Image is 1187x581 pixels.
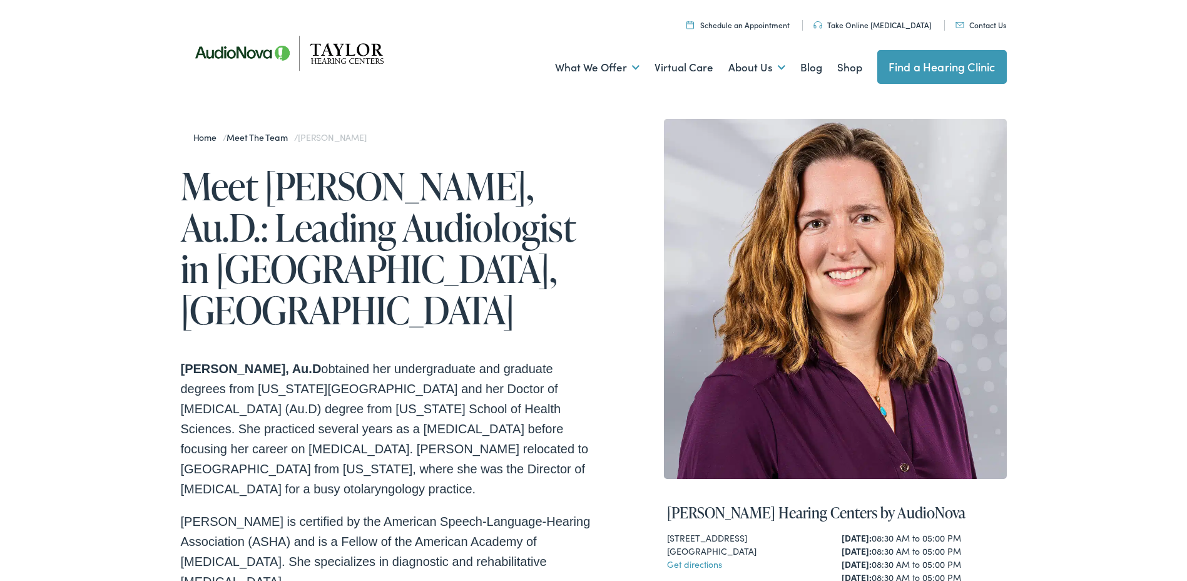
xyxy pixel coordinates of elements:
img: utility icon [686,21,694,29]
a: Find a Hearing Clinic [877,50,1007,84]
span: [PERSON_NAME] [298,131,366,143]
div: [GEOGRAPHIC_DATA] [667,545,828,558]
a: Meet the Team [227,131,293,143]
a: What We Offer [555,44,639,91]
img: Dawn Peterson is an audiologist at Taylor Hearing Centers in Knoxville, TN. [664,119,1007,479]
a: Home [193,131,223,143]
a: Get directions [667,558,722,570]
h1: Meet [PERSON_NAME], Au.D.: Leading Audiologist in [GEOGRAPHIC_DATA], [GEOGRAPHIC_DATA] [181,165,594,331]
h4: [PERSON_NAME] Hearing Centers by AudioNova [667,504,1004,522]
a: Blog [800,44,822,91]
strong: [DATE]: [842,558,872,570]
p: obtained her undergraduate and graduate degrees from [US_STATE][GEOGRAPHIC_DATA] and her Doctor o... [181,359,594,499]
img: utility icon [813,21,822,29]
a: Schedule an Appointment [686,19,790,30]
a: About Us [728,44,785,91]
strong: [DATE]: [842,545,872,557]
a: Contact Us [955,19,1006,30]
a: Shop [837,44,862,91]
span: / / [193,131,367,143]
a: Virtual Care [655,44,713,91]
a: Take Online [MEDICAL_DATA] [813,19,932,30]
img: utility icon [955,22,964,28]
div: [STREET_ADDRESS] [667,532,828,545]
strong: [PERSON_NAME], Au.D [181,362,322,376]
strong: [DATE]: [842,532,872,544]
